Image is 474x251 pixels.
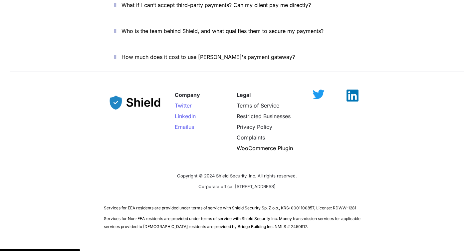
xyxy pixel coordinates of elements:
[175,124,194,130] a: Emailus
[121,28,324,34] span: Who is the team behind Shield, and what qualifies them to secure my payments?
[121,54,295,60] span: How much does it cost to use [PERSON_NAME]'s payment gateway?
[175,124,188,130] span: Email
[175,102,192,109] a: Twitter
[177,173,297,178] span: Copyright © 2024 Shield Security, Inc. All rights reserved.
[104,216,361,229] span: Services for Non-EEA residents are provided under terms of service with Shield Security Inc. Mone...
[237,124,272,130] a: Privacy Policy
[175,92,200,98] strong: Company
[198,184,276,189] span: Corporate office: [STREET_ADDRESS]
[188,124,194,130] span: us
[237,92,251,98] strong: Legal
[104,47,370,67] button: How much does it cost to use [PERSON_NAME]'s payment gateway?
[237,145,293,151] a: WooCommerce Plugin
[175,113,196,120] a: LinkedIn
[104,21,370,41] button: Who is the team behind Shield, and what qualifies them to secure my payments?
[237,134,265,141] a: Complaints
[237,102,279,109] a: Terms of Service
[237,113,291,120] a: Restricted Businesses
[104,205,356,210] span: Services for EEA residents are provided under terms of service with Shield Security Sp. Z.o.o., K...
[121,2,311,8] span: What if I can’t accept third-party payments? Can my client pay me directly?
